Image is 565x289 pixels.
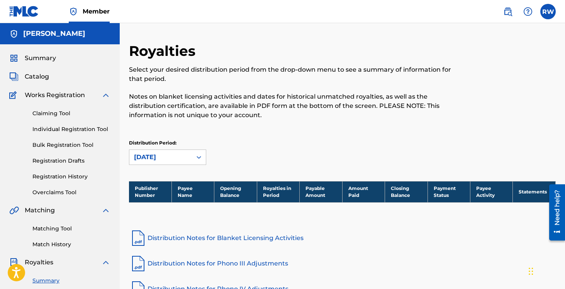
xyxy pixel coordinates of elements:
[470,181,513,202] th: Payee Activity
[129,92,458,120] p: Notes on blanket licensing activities and dates for historical unmatched royalties, as well as th...
[500,4,516,19] a: Public Search
[32,277,110,285] a: Summary
[513,181,556,202] th: Statements
[134,153,187,162] div: [DATE]
[9,206,19,215] img: Matching
[300,181,342,202] th: Payable Amount
[129,229,148,247] img: pdf
[428,181,470,202] th: Payment Status
[129,65,458,84] p: Select your desired distribution period from the drop-down menu to see a summary of information f...
[129,229,556,247] a: Distribution Notes for Blanket Licensing Activities
[32,109,110,118] a: Claiming Tool
[171,181,214,202] th: Payee Name
[32,125,110,133] a: Individual Registration Tool
[9,91,19,100] img: Works Registration
[25,54,56,63] span: Summary
[520,4,536,19] div: Help
[101,206,110,215] img: expand
[503,7,512,16] img: search
[9,54,56,63] a: SummarySummary
[32,225,110,233] a: Matching Tool
[342,181,385,202] th: Amount Paid
[214,181,257,202] th: Opening Balance
[543,181,565,244] iframe: Resource Center
[129,254,556,273] a: Distribution Notes for Phono III Adjustments
[23,29,85,38] h5: Reuben Whetten
[32,240,110,249] a: Match History
[529,260,533,283] div: Drag
[9,6,39,17] img: MLC Logo
[129,139,206,146] p: Distribution Period:
[32,141,110,149] a: Bulk Registration Tool
[9,72,19,81] img: Catalog
[257,181,299,202] th: Royalties in Period
[523,7,533,16] img: help
[101,91,110,100] img: expand
[32,188,110,197] a: Overclaims Tool
[25,91,85,100] span: Works Registration
[129,42,199,60] h2: Royalties
[101,258,110,267] img: expand
[83,7,110,16] span: Member
[25,72,49,81] span: Catalog
[526,252,565,289] iframe: Chat Widget
[385,181,428,202] th: Closing Balance
[32,157,110,165] a: Registration Drafts
[32,173,110,181] a: Registration History
[129,254,148,273] img: pdf
[9,54,19,63] img: Summary
[69,7,78,16] img: Top Rightsholder
[9,72,49,81] a: CatalogCatalog
[129,181,171,202] th: Publisher Number
[25,206,55,215] span: Matching
[9,29,19,39] img: Accounts
[9,258,19,267] img: Royalties
[540,4,556,19] div: User Menu
[25,258,53,267] span: Royalties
